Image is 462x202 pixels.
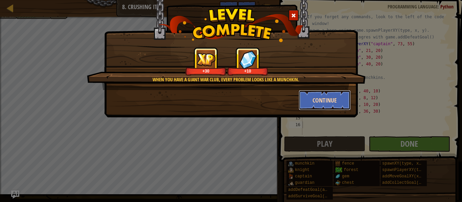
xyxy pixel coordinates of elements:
[229,68,267,74] div: +10
[197,53,215,66] img: reward_icon_xp.png
[299,90,351,110] button: Continue
[187,68,225,74] div: +30
[159,8,304,42] img: level_complete.png
[239,50,257,69] img: reward_icon_gems.png
[119,76,332,83] div: When you have a giant war club, every problem looks like a munchkin.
